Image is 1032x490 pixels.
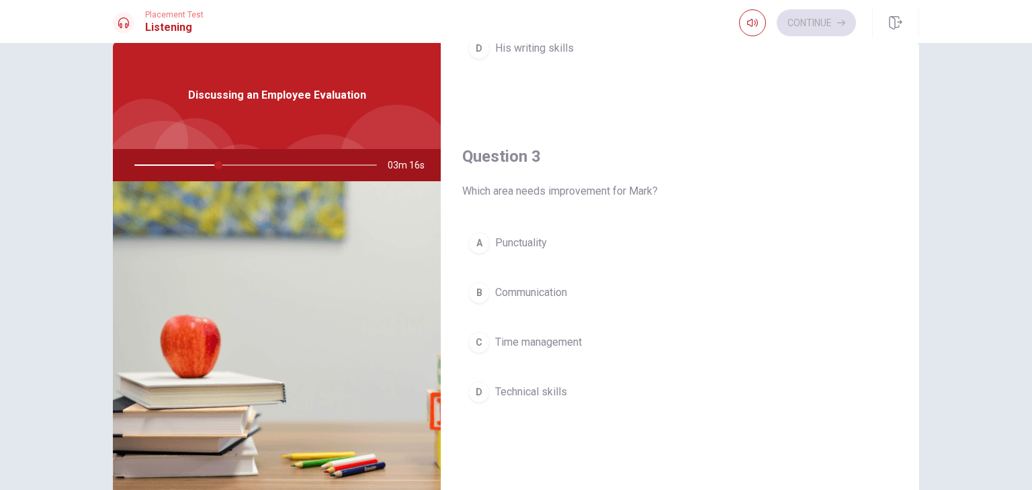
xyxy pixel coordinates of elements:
div: A [468,232,490,254]
span: Communication [495,285,567,301]
span: Technical skills [495,384,567,400]
span: Time management [495,334,582,350]
h1: Listening [145,19,204,36]
button: DHis writing skills [462,32,898,65]
button: BCommunication [462,276,898,309]
button: APunctuality [462,226,898,260]
div: D [468,38,490,59]
div: D [468,381,490,403]
div: C [468,332,490,353]
span: His writing skills [495,40,574,56]
span: Punctuality [495,235,547,251]
span: Discussing an Employee Evaluation [188,87,366,103]
h4: Question 3 [462,146,898,167]
div: B [468,282,490,303]
span: Placement Test [145,10,204,19]
span: Which area needs improvement for Mark? [462,183,898,199]
span: 03m 16s [388,149,435,181]
button: DTechnical skills [462,375,898,409]
button: CTime management [462,326,898,359]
